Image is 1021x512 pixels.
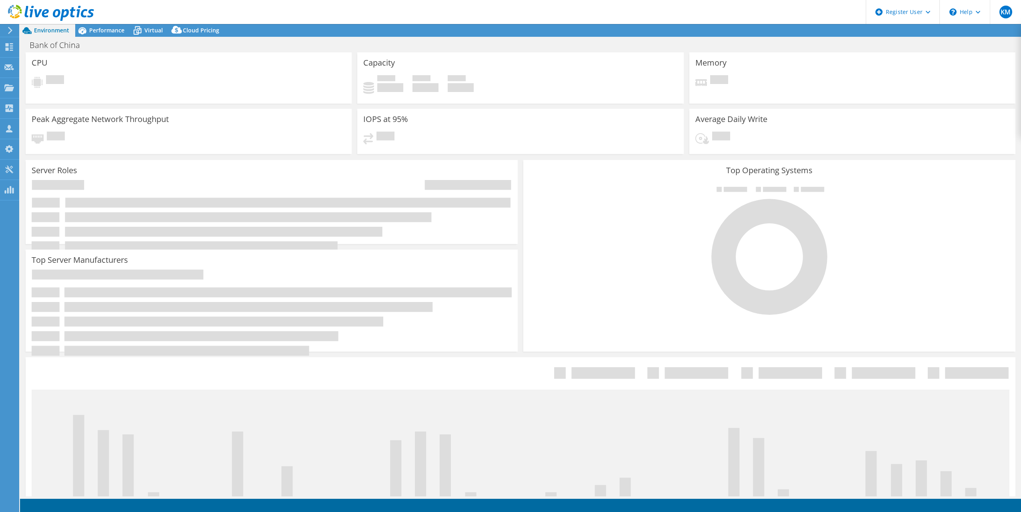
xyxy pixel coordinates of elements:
[32,58,48,67] h3: CPU
[448,83,474,92] h4: 0 GiB
[695,58,727,67] h3: Memory
[529,166,1009,175] h3: Top Operating Systems
[712,132,730,142] span: Pending
[710,75,728,86] span: Pending
[47,132,65,142] span: Pending
[32,115,169,124] h3: Peak Aggregate Network Throughput
[46,75,64,86] span: Pending
[34,26,69,34] span: Environment
[363,115,408,124] h3: IOPS at 95%
[377,83,403,92] h4: 0 GiB
[999,6,1012,18] span: KM
[32,256,128,264] h3: Top Server Manufacturers
[377,75,395,83] span: Used
[412,83,438,92] h4: 0 GiB
[363,58,395,67] h3: Capacity
[949,8,957,16] svg: \n
[412,75,430,83] span: Free
[695,115,767,124] h3: Average Daily Write
[32,166,77,175] h3: Server Roles
[26,41,92,50] h1: Bank of China
[376,132,394,142] span: Pending
[89,26,124,34] span: Performance
[183,26,219,34] span: Cloud Pricing
[448,75,466,83] span: Total
[144,26,163,34] span: Virtual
